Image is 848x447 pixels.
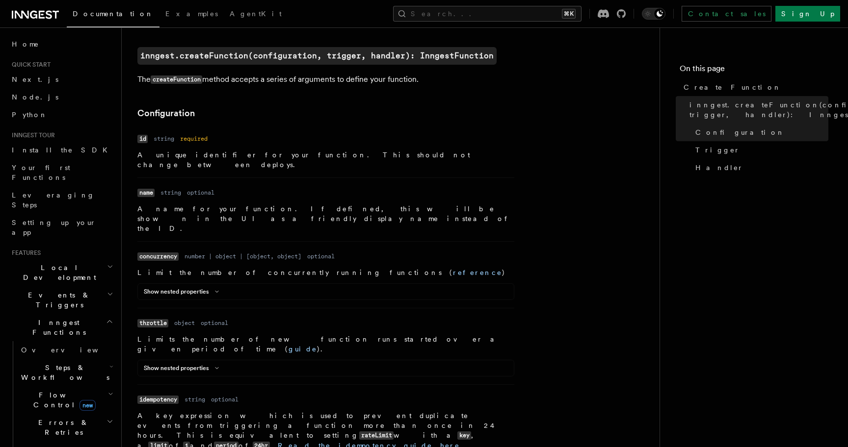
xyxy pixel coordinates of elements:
[17,418,106,437] span: Errors & Retries
[682,6,771,22] a: Contact sales
[73,10,154,18] span: Documentation
[137,106,195,120] a: Configuration
[67,3,159,27] a: Documentation
[137,396,179,404] code: idempotency
[17,359,115,386] button: Steps & Workflows
[137,252,179,261] code: concurrency
[453,269,502,276] a: reference
[144,288,223,296] button: Show nested properties
[137,135,148,143] code: id
[8,318,106,337] span: Inngest Functions
[137,268,514,277] p: Limit the number of concurrently running functions ( )
[165,10,218,18] span: Examples
[12,219,96,236] span: Setting up your app
[185,252,301,260] dd: number | object | [object, object]
[8,141,115,159] a: Install the SDK
[174,319,195,327] dd: object
[695,127,785,137] span: Configuration
[180,135,208,143] dd: required
[775,6,840,22] a: Sign Up
[17,386,115,414] button: Flow Controlnew
[680,63,828,78] h4: On this page
[159,3,224,26] a: Examples
[8,286,115,314] button: Events & Triggers
[12,164,70,181] span: Your first Functions
[17,390,108,410] span: Flow Control
[137,319,168,327] code: throttle
[224,3,288,26] a: AgentKit
[17,363,109,382] span: Steps & Workflows
[160,189,181,197] dd: string
[8,290,107,310] span: Events & Triggers
[8,61,51,69] span: Quick start
[137,189,155,197] code: name
[17,414,115,441] button: Errors & Retries
[642,8,665,20] button: Toggle dark mode
[8,159,115,186] a: Your first Functions
[137,47,497,65] a: inngest.createFunction(configuration, trigger, handler): InngestFunction
[684,82,781,92] span: Create Function
[457,431,471,440] code: key
[12,39,39,49] span: Home
[144,364,223,372] button: Show nested properties
[79,400,96,411] span: new
[8,88,115,106] a: Node.js
[187,189,214,197] dd: optional
[151,75,202,84] code: createFunction
[359,431,394,440] code: rateLimit
[137,150,514,170] p: A unique identifier for your function. This should not change between deploys.
[12,146,113,154] span: Install the SDK
[12,93,58,101] span: Node.js
[695,163,743,173] span: Handler
[680,78,828,96] a: Create Function
[8,106,115,124] a: Python
[307,252,335,260] dd: optional
[185,396,205,403] dd: string
[562,9,576,19] kbd: ⌘K
[691,141,828,159] a: Trigger
[201,319,228,327] dd: optional
[393,6,582,22] button: Search...⌘K
[154,135,174,143] dd: string
[137,204,514,233] p: A name for your function. If defined, this will be shown in the UI as a friendly display name ins...
[12,111,48,119] span: Python
[8,71,115,88] a: Next.js
[289,345,317,353] a: guide
[12,191,95,209] span: Leveraging Steps
[686,96,828,124] a: inngest.createFunction(configuration, trigger, handler): InngestFunction
[8,214,115,241] a: Setting up your app
[230,10,282,18] span: AgentKit
[8,314,115,341] button: Inngest Functions
[8,186,115,214] a: Leveraging Steps
[17,341,115,359] a: Overview
[8,259,115,286] button: Local Development
[137,334,514,354] p: Limits the number of new function runs started over a given period of time ( ).
[137,73,530,87] p: The method accepts a series of arguments to define your function.
[21,346,122,354] span: Overview
[8,131,55,139] span: Inngest tour
[691,124,828,141] a: Configuration
[8,263,107,282] span: Local Development
[12,75,58,83] span: Next.js
[8,249,41,257] span: Features
[8,35,115,53] a: Home
[211,396,238,403] dd: optional
[691,159,828,176] a: Handler
[695,145,740,155] span: Trigger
